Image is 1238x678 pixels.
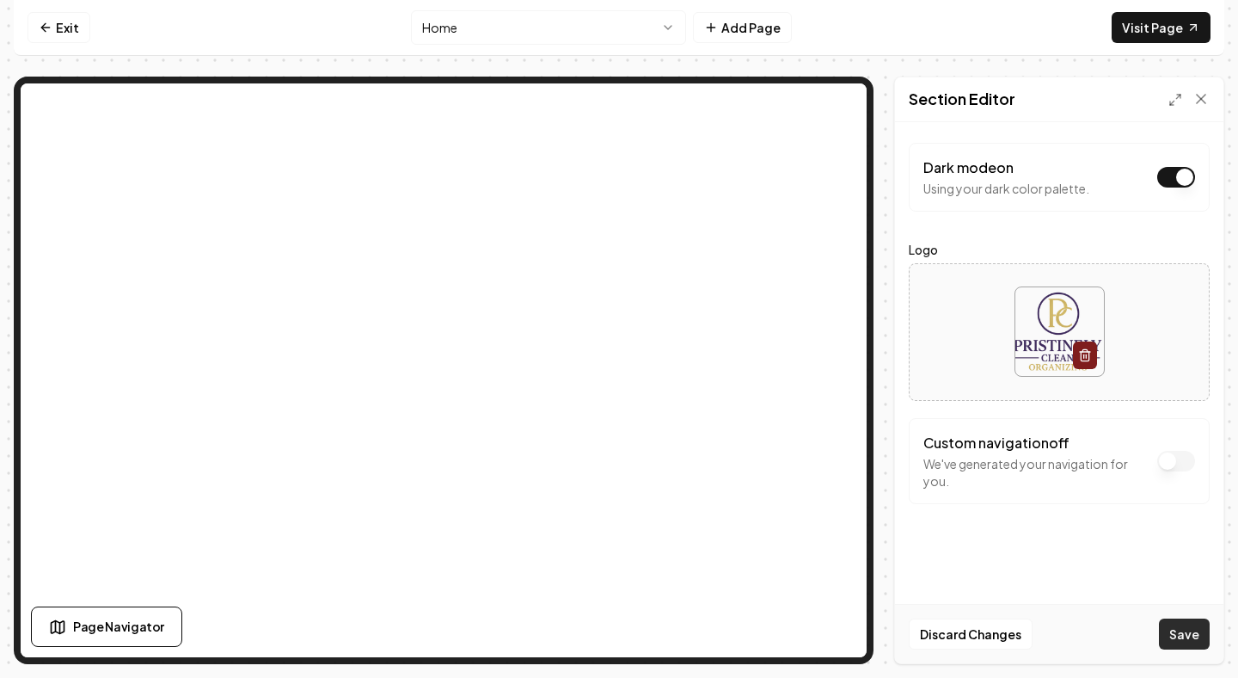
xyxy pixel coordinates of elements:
[1159,619,1210,650] button: Save
[31,607,182,647] button: Page Navigator
[1112,12,1210,43] a: Visit Page
[909,239,1210,260] label: Logo
[923,455,1149,490] p: We've generated your navigation for you.
[28,12,90,43] a: Exit
[923,158,1014,176] label: Dark mode on
[909,87,1015,111] h2: Section Editor
[923,180,1089,197] p: Using your dark color palette.
[909,619,1033,650] button: Discard Changes
[73,618,164,636] span: Page Navigator
[1015,287,1104,376] img: image
[693,12,792,43] button: Add Page
[923,434,1069,452] label: Custom navigation off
